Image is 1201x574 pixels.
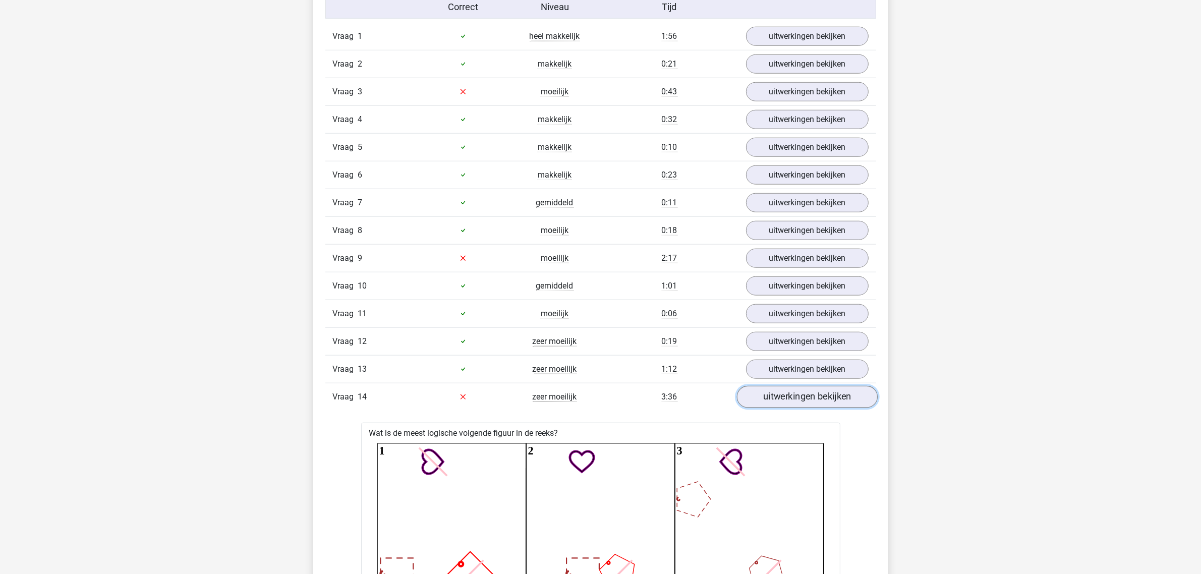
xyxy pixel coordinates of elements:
[662,281,677,291] span: 1:01
[333,363,358,375] span: Vraag
[746,276,869,296] a: uitwerkingen bekijken
[533,364,577,374] span: zeer moeilijk
[746,332,869,351] a: uitwerkingen bekijken
[677,444,682,457] text: 3
[662,170,677,180] span: 0:23
[662,392,677,402] span: 3:36
[662,253,677,263] span: 2:17
[358,336,367,346] span: 12
[333,391,358,403] span: Vraag
[358,142,363,152] span: 5
[533,336,577,347] span: zeer moeilijk
[358,170,363,180] span: 6
[333,335,358,348] span: Vraag
[533,392,577,402] span: zeer moeilijk
[333,224,358,237] span: Vraag
[662,142,677,152] span: 0:10
[358,309,367,318] span: 11
[541,87,568,97] span: moeilijk
[358,364,367,374] span: 13
[358,253,363,263] span: 9
[746,138,869,157] a: uitwerkingen bekijken
[333,308,358,320] span: Vraag
[358,281,367,291] span: 10
[333,169,358,181] span: Vraag
[746,165,869,185] a: uitwerkingen bekijken
[662,198,677,208] span: 0:11
[662,225,677,236] span: 0:18
[538,142,571,152] span: makkelijk
[536,198,574,208] span: gemiddeld
[746,221,869,240] a: uitwerkingen bekijken
[333,252,358,264] span: Vraag
[746,360,869,379] a: uitwerkingen bekijken
[541,309,568,319] span: moeilijk
[358,392,367,401] span: 14
[358,114,363,124] span: 4
[333,58,358,70] span: Vraag
[333,113,358,126] span: Vraag
[538,59,571,69] span: makkelijk
[662,87,677,97] span: 0:43
[746,82,869,101] a: uitwerkingen bekijken
[358,59,363,69] span: 2
[333,30,358,42] span: Vraag
[746,110,869,129] a: uitwerkingen bekijken
[358,87,363,96] span: 3
[333,141,358,153] span: Vraag
[746,193,869,212] a: uitwerkingen bekijken
[736,386,877,408] a: uitwerkingen bekijken
[333,280,358,292] span: Vraag
[746,54,869,74] a: uitwerkingen bekijken
[662,309,677,319] span: 0:06
[746,249,869,268] a: uitwerkingen bekijken
[746,27,869,46] a: uitwerkingen bekijken
[662,364,677,374] span: 1:12
[358,31,363,41] span: 1
[536,281,574,291] span: gemiddeld
[358,198,363,207] span: 7
[333,86,358,98] span: Vraag
[746,304,869,323] a: uitwerkingen bekijken
[530,31,580,41] span: heel makkelijk
[541,225,568,236] span: moeilijk
[538,170,571,180] span: makkelijk
[662,114,677,125] span: 0:32
[538,114,571,125] span: makkelijk
[528,444,534,457] text: 2
[333,197,358,209] span: Vraag
[358,225,363,235] span: 8
[662,31,677,41] span: 1:56
[541,253,568,263] span: moeilijk
[662,59,677,69] span: 0:21
[379,444,384,457] text: 1
[662,336,677,347] span: 0:19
